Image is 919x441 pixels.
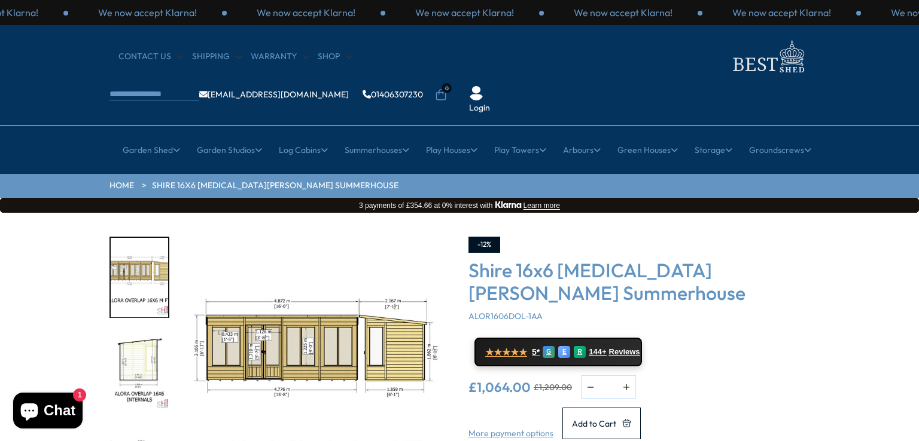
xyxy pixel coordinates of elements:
[109,180,134,192] a: HOME
[227,6,385,19] div: 1 / 3
[279,135,328,165] a: Log Cabins
[572,419,616,428] span: Add to Cart
[415,6,514,19] p: We now accept Klarna!
[574,346,586,358] div: R
[469,86,483,100] img: User Icon
[118,51,183,63] a: CONTACT US
[474,338,642,366] a: ★★★★★ 5* G E R 144+ Reviews
[435,89,447,101] a: 0
[609,347,640,357] span: Reviews
[318,51,352,63] a: Shop
[111,332,168,411] img: AloraOverlap16x6INTERNALS_200x200.jpg
[197,135,262,165] a: Garden Studios
[468,381,531,394] ins: £1,064.00
[558,346,570,358] div: E
[345,135,409,165] a: Summerhouses
[732,6,831,19] p: We now accept Klarna!
[251,51,309,63] a: Warranty
[563,135,601,165] a: Arbours
[726,37,810,76] img: logo
[617,135,678,165] a: Green Houses
[109,330,169,412] div: 5 / 8
[494,135,546,165] a: Play Towers
[257,6,355,19] p: We now accept Klarna!
[468,237,500,253] div: -12%
[68,6,227,19] div: 3 / 3
[109,237,169,318] div: 4 / 8
[468,428,553,440] a: More payment options
[574,6,672,19] p: We now accept Klarna!
[363,90,423,99] a: 01406307230
[199,90,349,99] a: [EMAIL_ADDRESS][DOMAIN_NAME]
[702,6,861,19] div: 1 / 3
[385,6,544,19] div: 2 / 3
[485,347,527,358] span: ★★★★★
[468,259,810,305] h3: Shire 16x6 [MEDICAL_DATA][PERSON_NAME] Summerhouse
[543,346,555,358] div: G
[192,51,242,63] a: Shipping
[544,6,702,19] div: 3 / 3
[111,238,168,317] img: AloraOverlap16x6MFT_200x200.jpg
[749,135,811,165] a: Groundscrews
[10,393,86,431] inbox-online-store-chat: Shopify online store chat
[152,180,398,192] a: Shire 16x6 [MEDICAL_DATA][PERSON_NAME] Summerhouse
[562,408,641,439] button: Add to Cart
[589,347,606,357] span: 144+
[98,6,197,19] p: We now accept Klarna!
[469,102,490,114] a: Login
[123,135,180,165] a: Garden Shed
[468,311,543,321] span: ALOR1606DOL-1AA
[442,83,452,93] span: 0
[534,383,572,391] del: £1,209.00
[695,135,732,165] a: Storage
[426,135,477,165] a: Play Houses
